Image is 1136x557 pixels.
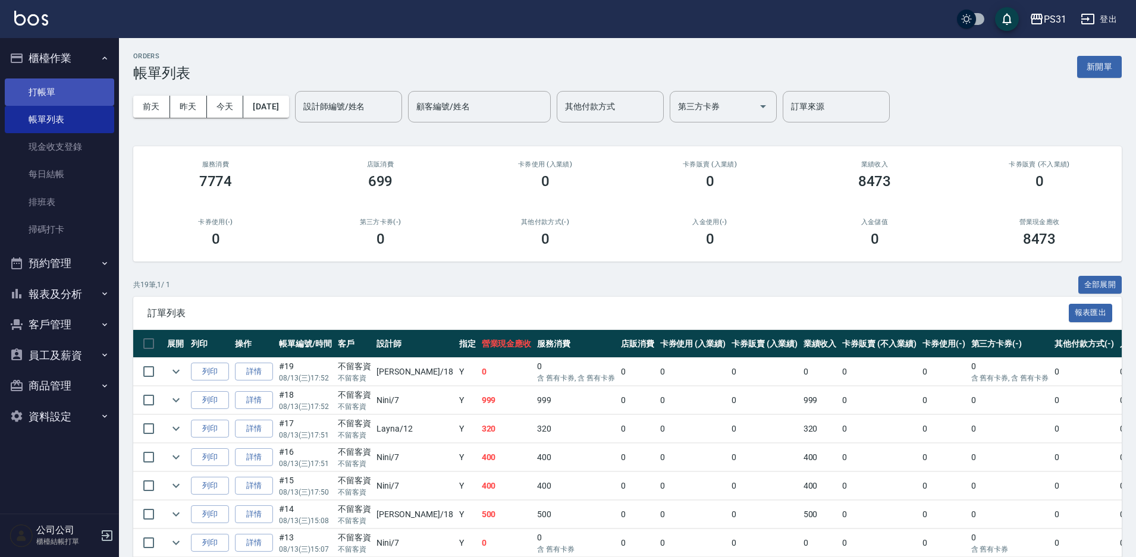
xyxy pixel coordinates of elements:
[1044,12,1066,27] div: PS31
[338,373,371,383] p: 不留客資
[477,218,613,226] h2: 其他付款方式(-)
[479,501,535,528] td: 500
[456,529,479,557] td: Y
[1052,330,1117,358] th: 其他付款方式(-)
[276,501,335,528] td: #14
[36,524,97,536] h5: 公司公司
[1069,307,1113,318] a: 報表匯出
[801,529,840,557] td: 0
[1025,7,1071,32] button: PS31
[1076,8,1122,30] button: 登出
[276,472,335,500] td: #15
[534,529,617,557] td: 0
[479,358,535,386] td: 0
[167,534,185,552] button: expand row
[374,330,456,358] th: 設計師
[479,529,535,557] td: 0
[657,330,729,358] th: 卡券使用 (入業績)
[5,248,114,279] button: 預約管理
[839,501,919,528] td: 0
[618,501,657,528] td: 0
[968,501,1052,528] td: 0
[995,7,1019,31] button: save
[164,330,188,358] th: 展開
[479,415,535,443] td: 320
[618,443,657,471] td: 0
[801,358,840,386] td: 0
[618,529,657,557] td: 0
[920,501,968,528] td: 0
[191,363,229,381] button: 列印
[5,188,114,216] a: 排班表
[618,415,657,443] td: 0
[534,443,617,471] td: 400
[133,52,190,60] h2: ORDERS
[338,360,371,373] div: 不留客資
[657,358,729,386] td: 0
[706,173,714,190] h3: 0
[1077,61,1122,72] a: 新開單
[807,218,943,226] h2: 入金儲值
[191,534,229,552] button: 列印
[235,505,273,524] a: 詳情
[801,472,840,500] td: 400
[279,458,332,469] p: 08/13 (三) 17:51
[167,391,185,409] button: expand row
[657,443,729,471] td: 0
[839,358,919,386] td: 0
[133,65,190,81] h3: 帳單列表
[456,330,479,358] th: 指定
[374,358,456,386] td: [PERSON_NAME] /18
[618,330,657,358] th: 店販消費
[541,173,550,190] h3: 0
[968,358,1052,386] td: 0
[1052,472,1117,500] td: 0
[1052,415,1117,443] td: 0
[920,386,968,414] td: 0
[191,505,229,524] button: 列印
[456,501,479,528] td: Y
[534,415,617,443] td: 320
[148,307,1069,319] span: 訂單列表
[5,309,114,340] button: 客戶管理
[729,415,801,443] td: 0
[312,161,448,168] h2: 店販消費
[5,340,114,371] button: 員工及薪資
[279,401,332,412] p: 08/13 (三) 17:52
[338,474,371,487] div: 不留客資
[807,161,943,168] h2: 業績收入
[729,472,801,500] td: 0
[338,401,371,412] p: 不留客資
[971,161,1107,168] h2: 卡券販賣 (不入業績)
[534,330,617,358] th: 服務消費
[839,330,919,358] th: 卡券販賣 (不入業績)
[920,415,968,443] td: 0
[14,11,48,26] img: Logo
[235,448,273,467] a: 詳情
[374,415,456,443] td: Layna /12
[456,415,479,443] td: Y
[170,96,207,118] button: 昨天
[338,515,371,526] p: 不留客資
[148,218,284,226] h2: 卡券使用(-)
[235,391,273,410] a: 詳情
[133,279,170,290] p: 共 19 筆, 1 / 1
[479,472,535,500] td: 400
[920,472,968,500] td: 0
[479,386,535,414] td: 999
[338,458,371,469] p: 不留客資
[657,415,729,443] td: 0
[839,472,919,500] td: 0
[167,363,185,380] button: expand row
[618,358,657,386] td: 0
[191,448,229,467] button: 列印
[338,446,371,458] div: 不留客資
[5,279,114,310] button: 報表及分析
[376,231,385,247] h3: 0
[167,420,185,438] button: expand row
[338,417,371,430] div: 不留客資
[657,529,729,557] td: 0
[801,386,840,414] td: 999
[1078,276,1122,294] button: 全部展開
[191,420,229,438] button: 列印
